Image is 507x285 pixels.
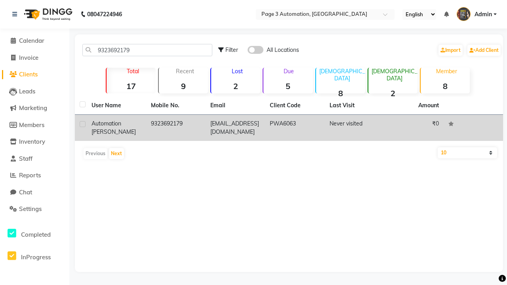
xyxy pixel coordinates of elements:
a: Reports [2,171,67,180]
span: Clients [19,70,38,78]
p: Member [424,68,470,75]
a: Invoice [2,53,67,63]
th: Mobile No. [146,97,206,115]
a: Add Client [467,45,501,56]
a: Leads [2,87,67,96]
span: Settings [19,205,42,213]
button: Next [109,148,124,159]
strong: 5 [263,81,313,91]
strong: 17 [107,81,156,91]
span: Staff [19,155,32,162]
span: Marketing [19,104,47,112]
strong: 8 [421,81,470,91]
td: ₹0 [384,115,444,141]
span: Inventory [19,138,45,145]
span: Automation [PERSON_NAME] [91,120,136,135]
span: Admin [475,10,492,19]
p: [DEMOGRAPHIC_DATA] [372,68,417,82]
p: Total [110,68,156,75]
td: 9323692179 [146,115,206,141]
td: Never visited [325,115,384,141]
a: Members [2,121,67,130]
strong: 2 [211,81,260,91]
strong: 8 [316,88,365,98]
td: [EMAIL_ADDRESS][DOMAIN_NAME] [206,115,265,141]
span: Completed [21,231,51,238]
a: Calendar [2,36,67,46]
a: Clients [2,70,67,79]
span: Filter [225,46,238,53]
p: Due [265,68,313,75]
a: Marketing [2,104,67,113]
a: Chat [2,188,67,197]
span: All Locations [267,46,299,54]
strong: 9 [159,81,208,91]
a: Import [438,45,463,56]
p: [DEMOGRAPHIC_DATA] [319,68,365,82]
span: Invoice [19,54,38,61]
th: User Name [87,97,146,115]
b: 08047224946 [87,3,122,25]
input: Search by Name/Mobile/Email/Code [82,44,212,56]
p: Lost [214,68,260,75]
span: Calendar [19,37,44,44]
th: Amount [414,97,444,114]
p: Recent [162,68,208,75]
img: logo [20,3,74,25]
span: Chat [19,188,32,196]
span: Reports [19,171,41,179]
span: InProgress [21,253,51,261]
span: Leads [19,87,35,95]
th: Last Visit [325,97,384,115]
strong: 2 [368,88,417,98]
a: Inventory [2,137,67,146]
th: Client Code [265,97,324,115]
td: PWA6063 [265,115,324,141]
a: Staff [2,154,67,163]
a: Settings [2,205,67,214]
th: Email [206,97,265,115]
span: Members [19,121,44,129]
img: Admin [457,7,471,21]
